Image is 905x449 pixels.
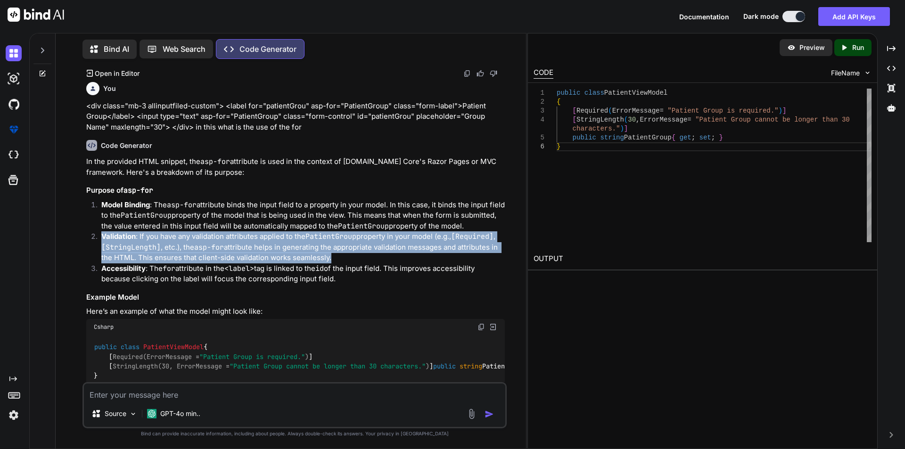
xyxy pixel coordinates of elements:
[147,409,156,418] img: GPT-4o mini
[101,200,505,232] p: : The attribute binds the input field to a property in your model. In this case, it binds the inp...
[624,125,627,132] span: ]
[679,12,729,22] button: Documentation
[6,122,22,138] img: premium
[489,323,497,331] img: Open in Browser
[6,147,22,163] img: cloudideIcon
[687,116,691,123] span: =
[636,116,640,123] span: ,
[200,157,230,166] code: asp-for
[121,211,172,220] code: PatientGroup
[477,70,484,77] img: like
[534,133,544,142] div: 5
[224,264,254,273] code: <label>
[460,362,482,370] span: string
[101,200,150,209] strong: Model Binding
[101,232,136,241] strong: Validation
[534,106,544,115] div: 3
[167,200,197,210] code: asp-for
[695,116,850,123] span: "Patient Group cannot be longer than 30
[101,264,146,273] strong: Accessibility
[485,409,494,419] img: icon
[671,134,675,141] span: {
[451,232,494,241] code: [Required]
[572,125,620,132] span: characters."
[230,362,426,370] span: "Patient Group cannot be longer than 30 characters."
[86,306,505,317] p: Here’s an example of what the model might look like:
[463,70,471,77] img: copy
[199,352,305,361] span: "Patient Group is required."
[600,134,624,141] span: string
[113,352,309,361] span: Required(ErrorMessage = )
[572,116,576,123] span: [
[818,7,890,26] button: Add API Keys
[104,43,129,55] p: Bind AI
[782,107,786,114] span: ]
[101,231,505,263] p: : If you have any validation attributes applied to the property in your model (e.g., , , etc.), t...
[604,89,667,97] span: PatientViewModel
[82,430,507,437] p: Bind can provide inaccurate information, including about people. Always double-check its answers....
[121,343,140,351] span: class
[94,323,114,331] span: Csharp
[103,84,116,93] h6: You
[113,362,429,370] span: StringLength(30, ErrorMessage = )
[699,134,711,141] span: set
[534,67,553,79] div: CODE
[852,43,864,52] p: Run
[620,125,624,132] span: )
[194,243,224,252] code: asp-for
[659,107,663,114] span: =
[640,116,687,123] span: ErrorMessage
[612,107,659,114] span: ErrorMessage
[477,323,485,331] img: copy
[315,264,324,273] code: id
[6,407,22,423] img: settings
[557,98,560,106] span: {
[338,221,389,231] code: PatientGroup
[557,143,560,150] span: }
[572,107,576,114] span: [
[608,107,612,114] span: (
[711,134,715,141] span: ;
[86,156,505,178] p: In the provided HTML snippet, the attribute is used in the context of [DOMAIN_NAME] Core's Razor ...
[799,43,825,52] p: Preview
[534,89,544,98] div: 1
[86,292,505,303] h3: Example Model
[466,408,477,419] img: attachment
[163,264,175,273] code: for
[6,45,22,61] img: darkChat
[576,116,624,123] span: StringLength
[743,12,779,21] span: Dark mode
[667,107,778,114] span: "Patient Group is required."
[679,134,691,141] span: get
[94,342,573,381] code: { [ ] [ ] PatientGroup { ; ; } }
[8,8,64,22] img: Bind AI
[86,185,505,196] h3: Purpose of
[584,89,604,97] span: class
[719,134,723,141] span: }
[160,409,200,418] p: GPT-4o min..
[101,263,505,285] p: : The attribute in the tag is linked to the of the input field. This improves accessibility becau...
[576,107,608,114] span: Required
[778,107,782,114] span: )
[86,101,505,133] p: <div class="mb-3 allinputfiled-custom"> <label for="patientGrou" asp-for="PatientGroup" class="fo...
[528,248,877,270] h2: OUTPUT
[6,96,22,112] img: githubDark
[129,410,137,418] img: Pick Models
[6,71,22,87] img: darkAi-studio
[95,69,140,78] p: Open in Editor
[557,89,580,97] span: public
[572,134,596,141] span: public
[831,68,860,78] span: FileName
[123,186,153,195] code: asp-for
[534,142,544,151] div: 6
[624,116,627,123] span: (
[628,116,636,123] span: 30
[787,43,796,52] img: preview
[143,343,204,351] span: PatientViewModel
[105,409,126,418] p: Source
[163,43,206,55] p: Web Search
[94,343,117,351] span: public
[534,115,544,124] div: 4
[691,134,695,141] span: ;
[534,98,544,106] div: 2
